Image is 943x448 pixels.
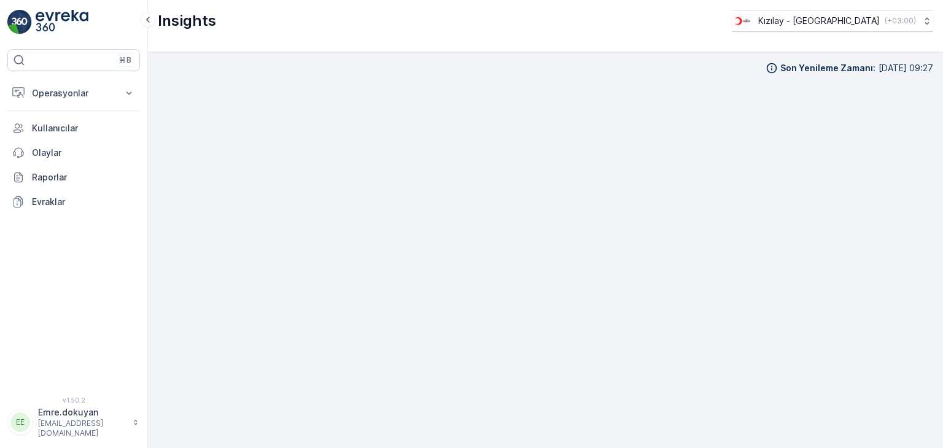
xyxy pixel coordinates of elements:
p: Son Yenileme Zamanı : [780,62,875,74]
p: Evraklar [32,196,135,208]
p: Kızılay - [GEOGRAPHIC_DATA] [758,15,880,27]
span: v 1.50.2 [7,396,140,404]
p: Kullanıcılar [32,122,135,134]
p: Operasyonlar [32,87,115,99]
a: Raporlar [7,165,140,190]
p: [DATE] 09:27 [879,62,933,74]
div: EE [10,412,30,432]
img: logo [7,10,32,34]
p: Raporlar [32,171,135,183]
p: Olaylar [32,147,135,159]
p: Insights [158,11,216,31]
a: Kullanıcılar [7,116,140,141]
img: k%C4%B1z%C4%B1lay_D5CCths_t1JZB0k.png [732,14,753,28]
button: EEEmre.dokuyan[EMAIL_ADDRESS][DOMAIN_NAME] [7,406,140,438]
p: Emre.dokuyan [38,406,126,419]
p: ⌘B [119,55,131,65]
a: Evraklar [7,190,140,214]
a: Olaylar [7,141,140,165]
button: Kızılay - [GEOGRAPHIC_DATA](+03:00) [732,10,933,32]
p: [EMAIL_ADDRESS][DOMAIN_NAME] [38,419,126,438]
img: logo_light-DOdMpM7g.png [36,10,88,34]
button: Operasyonlar [7,81,140,106]
p: ( +03:00 ) [885,16,916,26]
